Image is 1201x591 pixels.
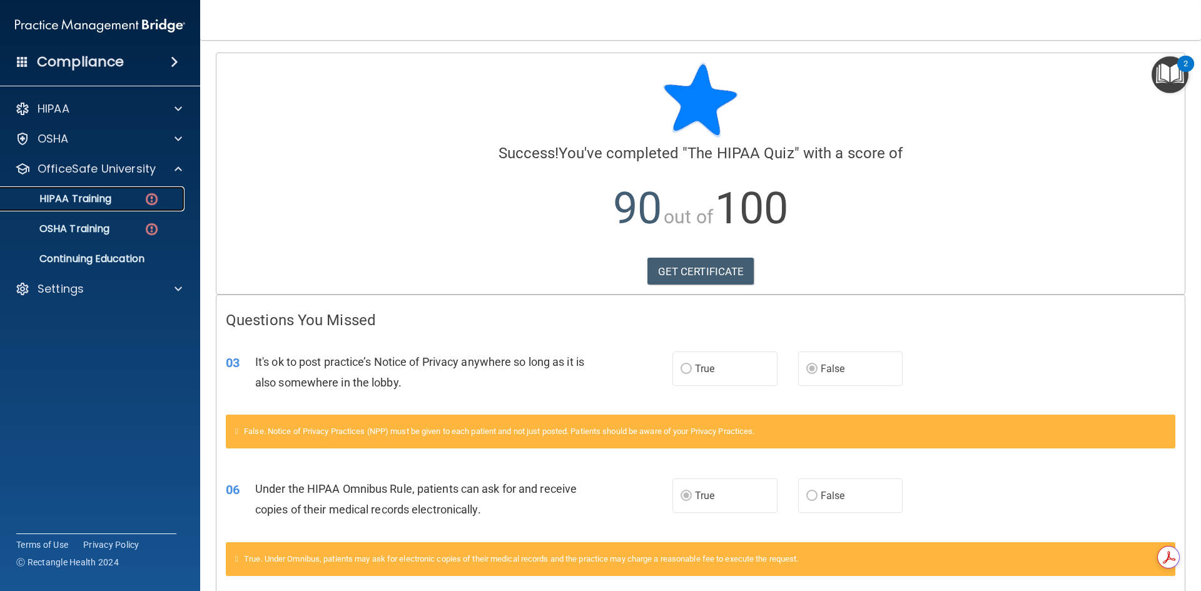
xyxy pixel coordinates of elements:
[499,144,559,162] span: Success!
[8,193,111,205] p: HIPAA Training
[8,253,179,265] p: Continuing Education
[255,482,577,516] span: Under the HIPAA Omnibus Rule, patients can ask for and receive copies of their medical records el...
[16,556,119,568] span: Ⓒ Rectangle Health 2024
[38,161,156,176] p: OfficeSafe University
[821,363,845,375] span: False
[244,427,754,436] span: False. Notice of Privacy Practices (NPP) must be given to each patient and not just posted. Patie...
[38,281,84,296] p: Settings
[38,131,69,146] p: OSHA
[16,538,68,551] a: Terms of Use
[144,221,160,237] img: danger-circle.6113f641.png
[244,554,798,563] span: True. Under Omnibus, patients may ask for electronic copies of their medical records and the prac...
[821,490,845,502] span: False
[15,13,185,38] img: PMB logo
[715,183,788,234] span: 100
[1183,64,1188,80] div: 2
[15,281,182,296] a: Settings
[681,365,692,374] input: True
[687,144,794,162] span: The HIPAA Quiz
[681,492,692,501] input: True
[226,355,240,370] span: 03
[663,63,738,138] img: blue-star-rounded.9d042014.png
[613,183,662,234] span: 90
[83,538,139,551] a: Privacy Policy
[15,161,182,176] a: OfficeSafe University
[226,145,1175,161] h4: You've completed " " with a score of
[226,482,240,497] span: 06
[1138,505,1186,552] iframe: Drift Widget Chat Controller
[15,101,182,116] a: HIPAA
[664,206,713,228] span: out of
[1152,56,1188,93] button: Open Resource Center, 2 new notifications
[15,131,182,146] a: OSHA
[255,355,584,389] span: It's ok to post practice’s Notice of Privacy anywhere so long as it is also somewhere in the lobby.
[38,101,69,116] p: HIPAA
[226,312,1175,328] h4: Questions You Missed
[806,492,818,501] input: False
[8,223,109,235] p: OSHA Training
[37,53,124,71] h4: Compliance
[144,191,160,207] img: danger-circle.6113f641.png
[695,363,714,375] span: True
[806,365,818,374] input: False
[695,490,714,502] span: True
[647,258,754,285] a: GET CERTIFICATE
